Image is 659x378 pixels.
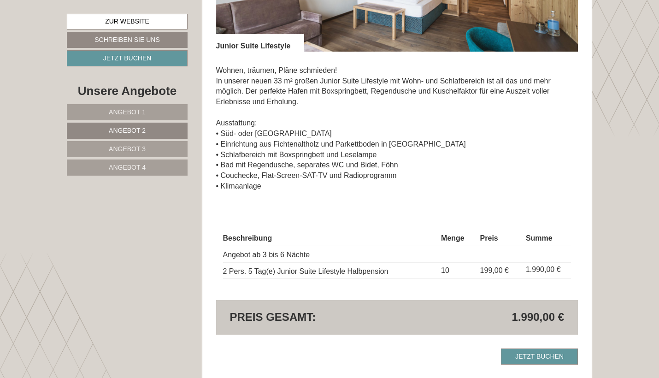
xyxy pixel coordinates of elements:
th: Preis [477,231,522,246]
div: Junior Suite Lifestyle [216,34,305,52]
div: Preis gesamt: [223,309,397,325]
span: 1.990,00 € [512,309,564,325]
span: Angebot 1 [109,108,146,116]
a: Zur Website [67,14,188,30]
span: Angebot 3 [109,145,146,153]
div: Unsere Angebote [67,83,188,100]
td: Angebot ab 3 bis 6 Nächte [223,246,438,262]
span: Angebot 2 [109,127,146,134]
th: Menge [437,231,477,246]
td: 2 Pers. 5 Tag(e) Junior Suite Lifestyle Halbpension [223,262,438,279]
a: Schreiben Sie uns [67,32,188,48]
th: Beschreibung [223,231,438,246]
td: 10 [437,262,477,279]
p: Wohnen, träumen, Pläne schmieden! In unserer neuen 33 m² großen Junior Suite Lifestyle mit Wohn- ... [216,65,578,192]
th: Summe [522,231,571,246]
span: Angebot 4 [109,164,146,171]
a: Jetzt buchen [67,50,188,66]
span: 199,00 € [480,266,509,274]
td: 1.990,00 € [522,262,571,279]
a: Jetzt buchen [501,348,578,365]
